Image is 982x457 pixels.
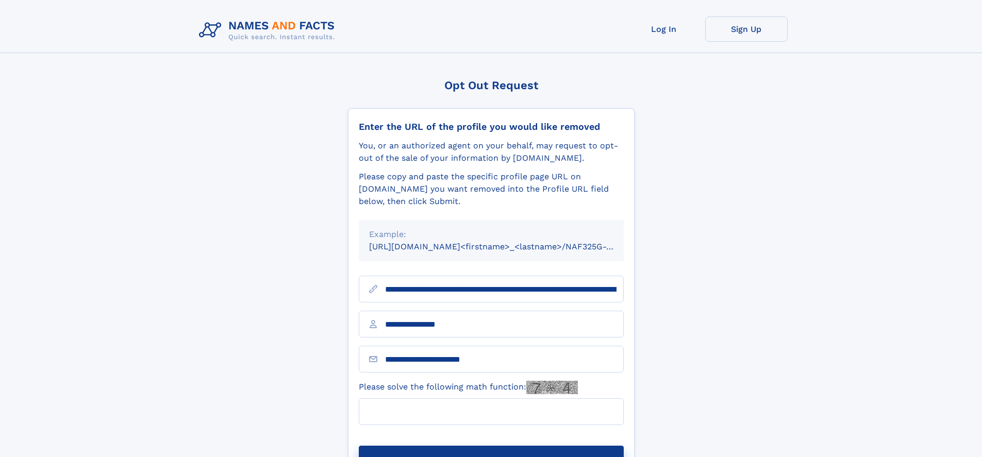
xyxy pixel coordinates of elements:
small: [URL][DOMAIN_NAME]<firstname>_<lastname>/NAF325G-xxxxxxxx [369,242,643,251]
a: Sign Up [705,16,788,42]
div: Example: [369,228,613,241]
div: You, or an authorized agent on your behalf, may request to opt-out of the sale of your informatio... [359,140,624,164]
div: Please copy and paste the specific profile page URL on [DOMAIN_NAME] you want removed into the Pr... [359,171,624,208]
img: Logo Names and Facts [195,16,343,44]
a: Log In [623,16,705,42]
div: Enter the URL of the profile you would like removed [359,121,624,132]
label: Please solve the following math function: [359,381,578,394]
div: Opt Out Request [348,79,635,92]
